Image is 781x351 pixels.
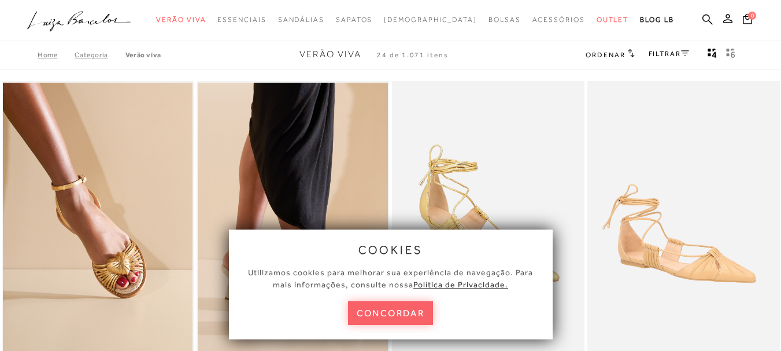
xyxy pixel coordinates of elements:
[640,16,673,24] span: BLOG LB
[278,9,324,31] a: noSubCategoriesText
[358,243,423,256] span: cookies
[384,9,477,31] a: noSubCategoriesText
[640,9,673,31] a: BLOG LB
[38,51,75,59] a: Home
[125,51,161,59] a: Verão Viva
[532,9,585,31] a: noSubCategoriesText
[248,268,533,289] span: Utilizamos cookies para melhorar sua experiência de navegação. Para mais informações, consulte nossa
[156,16,206,24] span: Verão Viva
[156,9,206,31] a: noSubCategoriesText
[704,47,720,62] button: Mostrar 4 produtos por linha
[723,47,739,62] button: gridText6Desc
[377,51,449,59] span: 24 de 1.071 itens
[748,12,756,20] span: 0
[739,13,756,28] button: 0
[488,9,521,31] a: noSubCategoriesText
[532,16,585,24] span: Acessórios
[217,9,266,31] a: noSubCategoriesText
[278,16,324,24] span: Sandálias
[299,49,361,60] span: Verão Viva
[488,16,521,24] span: Bolsas
[75,51,125,59] a: Categoria
[217,16,266,24] span: Essenciais
[597,9,629,31] a: noSubCategoriesText
[586,51,625,59] span: Ordenar
[336,9,372,31] a: noSubCategoriesText
[348,301,434,325] button: concordar
[597,16,629,24] span: Outlet
[336,16,372,24] span: Sapatos
[384,16,477,24] span: [DEMOGRAPHIC_DATA]
[649,50,689,58] a: FILTRAR
[413,280,508,289] a: Política de Privacidade.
